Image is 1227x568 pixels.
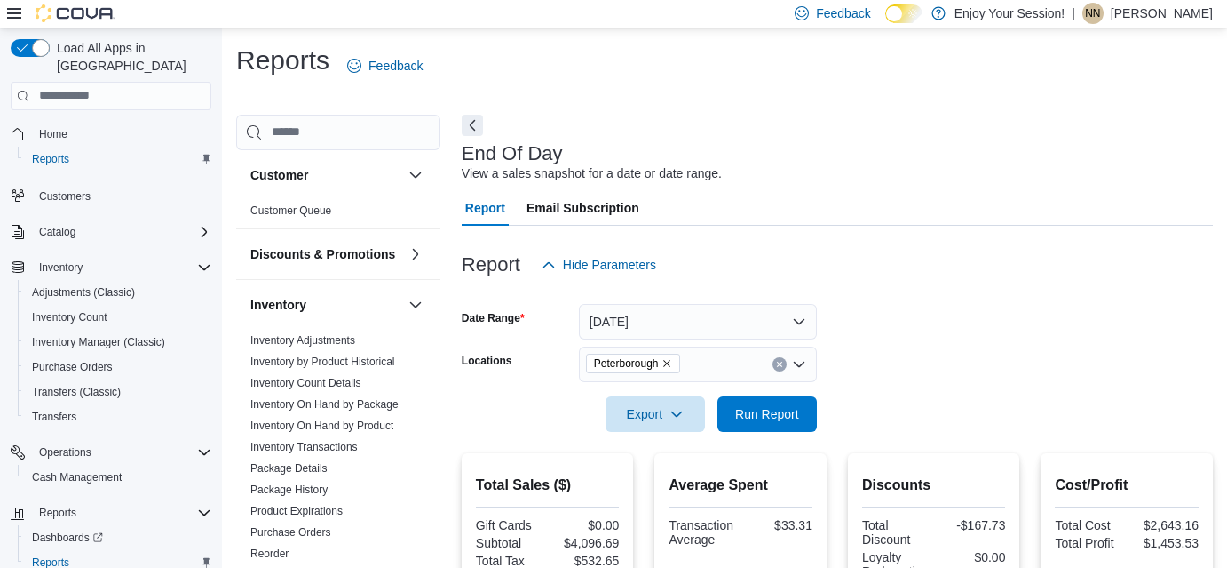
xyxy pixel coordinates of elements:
[462,164,722,183] div: View a sales snapshot for a date or date range.
[250,462,328,475] a: Package Details
[250,245,401,263] button: Discounts & Promotions
[1130,518,1199,532] div: $2,643.16
[462,115,483,136] button: Next
[18,525,218,550] a: Dashboards
[250,504,343,518] span: Product Expirations
[4,500,218,525] button: Reports
[18,330,218,355] button: Inventory Manager (Classic)
[32,531,103,545] span: Dashboards
[250,296,306,314] h3: Inventory
[534,247,663,283] button: Hide Parameters
[250,548,289,560] a: Reorder
[18,465,218,490] button: Cash Management
[606,396,705,432] button: Export
[18,404,218,429] button: Transfers
[661,358,672,369] button: Remove Peterborough from selection in this group
[465,190,505,226] span: Report
[862,518,930,547] div: Total Discount
[744,518,812,532] div: $33.31
[340,48,430,84] a: Feedback
[942,550,1005,564] div: $0.00
[32,257,90,278] button: Inventory
[4,220,218,244] button: Catalog
[594,355,659,372] span: Peterborough
[25,332,172,353] a: Inventory Manager (Classic)
[39,189,91,204] span: Customers
[25,148,211,170] span: Reports
[735,405,799,423] span: Run Report
[1111,3,1213,24] p: [PERSON_NAME]
[25,332,211,353] span: Inventory Manager (Classic)
[250,377,361,389] a: Inventory Count Details
[25,406,83,428] a: Transfers
[250,483,328,497] span: Package History
[39,506,76,520] span: Reports
[1130,536,1199,550] div: $1,453.53
[1055,518,1123,532] div: Total Cost
[39,445,91,460] span: Operations
[4,121,218,147] button: Home
[32,502,211,524] span: Reports
[1085,3,1100,24] span: NN
[4,255,218,280] button: Inventory
[368,57,423,75] span: Feedback
[885,4,922,23] input: Dark Mode
[476,475,620,496] h2: Total Sales ($)
[462,311,525,325] label: Date Range
[405,164,426,186] button: Customer
[462,143,563,164] h3: End Of Day
[250,441,358,453] a: Inventory Transactions
[25,406,211,428] span: Transfers
[250,166,401,184] button: Customer
[476,518,544,532] div: Gift Cards
[405,244,426,265] button: Discounts & Promotions
[1055,475,1199,496] h2: Cost/Profit
[250,333,355,348] span: Inventory Adjustments
[250,334,355,347] a: Inventory Adjustments
[18,147,218,172] button: Reports
[462,354,512,368] label: Locations
[250,461,328,476] span: Package Details
[39,225,75,239] span: Catalog
[616,396,694,432] span: Export
[32,502,83,524] button: Reports
[32,221,211,243] span: Catalog
[250,204,331,218] span: Customer Queue
[32,410,76,424] span: Transfers
[236,43,329,78] h1: Reports
[250,376,361,390] span: Inventory Count Details
[39,127,67,141] span: Home
[25,467,129,488] a: Cash Management
[862,475,1006,496] h2: Discounts
[476,554,544,568] div: Total Tax
[717,396,817,432] button: Run Report
[551,518,620,532] div: $0.00
[1055,536,1123,550] div: Total Profit
[32,470,122,484] span: Cash Management
[32,442,211,463] span: Operations
[32,221,83,243] button: Catalog
[405,294,426,316] button: Inventory
[250,547,289,561] span: Reorder
[250,505,343,517] a: Product Expirations
[32,285,135,300] span: Adjustments (Classic)
[669,518,737,547] div: Transaction Average
[250,440,358,454] span: Inventory Transactions
[50,39,211,75] span: Load All Apps in [GEOGRAPHIC_DATA]
[32,184,211,206] span: Customers
[32,186,98,207] a: Customers
[236,200,440,228] div: Customer
[32,385,121,399] span: Transfers (Classic)
[25,527,211,548] span: Dashboards
[250,204,331,217] a: Customer Queue
[250,397,399,412] span: Inventory On Hand by Package
[816,4,870,22] span: Feedback
[25,282,211,303] span: Adjustments (Classic)
[32,152,69,166] span: Reports
[250,166,308,184] h3: Customer
[32,442,99,463] button: Operations
[36,4,115,22] img: Cova
[39,260,83,275] span: Inventory
[250,526,331,539] a: Purchase Orders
